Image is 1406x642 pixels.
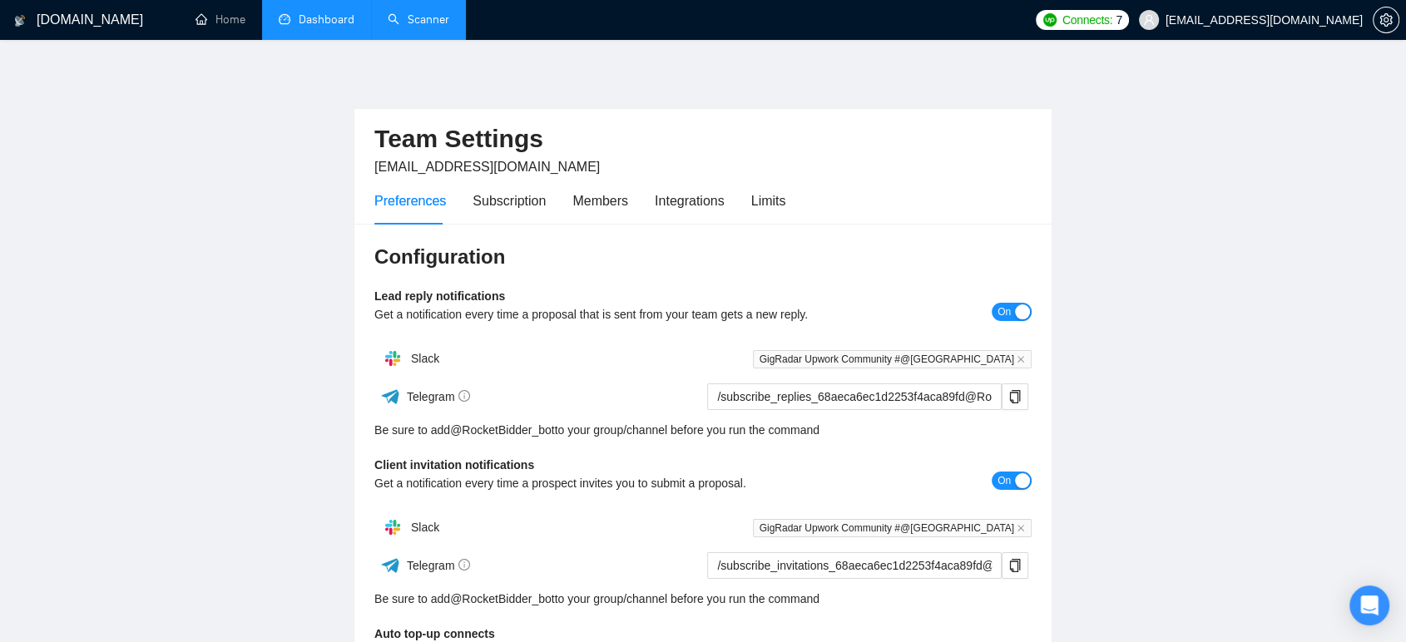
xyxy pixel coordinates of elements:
[374,590,1032,608] div: Be sure to add to your group/channel before you run the command
[374,421,1032,439] div: Be sure to add to your group/channel before you run the command
[374,627,495,640] b: Auto top-up connects
[388,12,449,27] a: searchScanner
[1002,552,1028,579] button: copy
[1143,14,1155,26] span: user
[450,421,555,439] a: @RocketBidder_bot
[1373,13,1399,27] a: setting
[374,244,1032,270] h3: Configuration
[374,122,1032,156] h2: Team Settings
[1017,524,1025,532] span: close
[196,12,245,27] a: homeHome
[1062,11,1112,29] span: Connects:
[473,190,546,211] div: Subscription
[380,386,401,407] img: ww3wtPAAAAAElFTkSuQmCC
[376,342,409,375] img: hpQkSZIkSZIkSZIkSZIkSZIkSZIkSZIkSZIkSZIkSZIkSZIkSZIkSZIkSZIkSZIkSZIkSZIkSZIkSZIkSZIkSZIkSZIkSZIkS...
[998,303,1011,321] span: On
[458,559,470,570] span: info-circle
[572,190,628,211] div: Members
[407,559,471,572] span: Telegram
[374,289,505,303] b: Lead reply notifications
[1003,390,1027,403] span: copy
[376,511,409,544] img: hpQkSZIkSZIkSZIkSZIkSZIkSZIkSZIkSZIkSZIkSZIkSZIkSZIkSZIkSZIkSZIkSZIkSZIkSZIkSZIkSZIkSZIkSZIkSZIkS...
[998,472,1011,490] span: On
[374,160,600,174] span: [EMAIL_ADDRESS][DOMAIN_NAME]
[374,458,534,472] b: Client invitation notifications
[1043,13,1057,27] img: upwork-logo.png
[458,390,470,402] span: info-circle
[753,350,1032,368] span: GigRadar Upwork Community #@[GEOGRAPHIC_DATA]
[374,305,868,323] div: Get a notification every time a proposal that is sent from your team gets a new reply.
[374,190,446,211] div: Preferences
[411,521,439,534] span: Slack
[407,390,471,403] span: Telegram
[1373,7,1399,33] button: setting
[380,555,401,575] img: ww3wtPAAAAAElFTkSuQmCC
[14,7,26,34] img: logo
[450,590,555,608] a: @RocketBidder_bot
[1349,585,1389,625] div: Open Intercom Messenger
[655,190,725,211] div: Integrations
[751,190,786,211] div: Limits
[1002,383,1028,410] button: copy
[1003,559,1027,572] span: copy
[1374,13,1399,27] span: setting
[753,519,1032,537] span: GigRadar Upwork Community #@[GEOGRAPHIC_DATA]
[411,352,439,365] span: Slack
[1017,355,1025,363] span: close
[279,12,354,27] a: dashboardDashboard
[1116,11,1122,29] span: 7
[374,474,868,492] div: Get a notification every time a prospect invites you to submit a proposal.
